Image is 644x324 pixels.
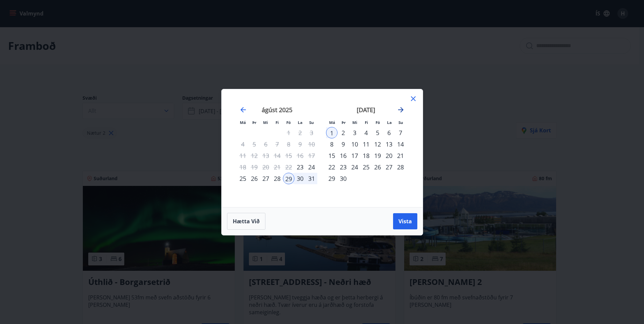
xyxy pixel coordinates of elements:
[395,138,406,150] div: 14
[398,218,412,225] span: Vista
[372,138,383,150] td: Choose föstudagur, 12. september 2025 as your check-in date. It’s available.
[395,161,406,173] td: Choose sunnudagur, 28. september 2025 as your check-in date. It’s available.
[365,120,368,125] small: Fi
[395,161,406,173] div: 28
[306,127,317,138] td: Not available. sunnudagur, 3. ágúst 2025
[395,150,406,161] div: 21
[395,127,406,138] td: Choose sunnudagur, 7. september 2025 as your check-in date. It’s available.
[329,120,335,125] small: Má
[294,161,306,173] div: 23
[337,138,349,150] div: 9
[326,127,337,138] div: 1
[283,173,294,184] div: 29
[237,173,249,184] td: Choose mánudagur, 25. ágúst 2025 as your check-in date. It’s available.
[349,150,360,161] td: Choose miðvikudagur, 17. september 2025 as your check-in date. It’s available.
[306,173,317,184] div: 31
[372,161,383,173] div: 26
[360,150,372,161] div: 18
[237,161,249,173] td: Not available. mánudagur, 18. ágúst 2025
[357,106,375,114] strong: [DATE]
[286,120,291,125] small: Fö
[271,138,283,150] td: Not available. fimmtudagur, 7. ágúst 2025
[283,161,294,173] td: Not available. föstudagur, 22. ágúst 2025
[260,138,271,150] td: Not available. miðvikudagur, 6. ágúst 2025
[337,161,349,173] div: 23
[337,161,349,173] td: Choose þriðjudagur, 23. september 2025 as your check-in date. It’s available.
[395,138,406,150] td: Choose sunnudagur, 14. september 2025 as your check-in date. It’s available.
[227,213,265,230] button: Hætta við
[260,173,271,184] td: Choose miðvikudagur, 27. ágúst 2025 as your check-in date. It’s available.
[383,138,395,150] td: Choose laugardagur, 13. september 2025 as your check-in date. It’s available.
[349,161,360,173] div: 24
[393,213,417,229] button: Vista
[309,120,314,125] small: Su
[260,173,271,184] div: 27
[360,161,372,173] td: Choose fimmtudagur, 25. september 2025 as your check-in date. It’s available.
[306,150,317,161] td: Not available. sunnudagur, 17. ágúst 2025
[337,173,349,184] div: 30
[326,173,337,184] td: Choose mánudagur, 29. september 2025 as your check-in date. It’s available.
[360,127,372,138] td: Choose fimmtudagur, 4. september 2025 as your check-in date. It’s available.
[237,173,249,184] div: 25
[240,120,246,125] small: Má
[349,127,360,138] div: 3
[249,173,260,184] td: Choose þriðjudagur, 26. ágúst 2025 as your check-in date. It’s available.
[337,127,349,138] div: 2
[326,150,337,161] div: 15
[276,120,279,125] small: Fi
[294,150,306,161] td: Not available. laugardagur, 16. ágúst 2025
[383,138,395,150] div: 13
[349,150,360,161] div: 17
[239,106,247,114] div: Move backward to switch to the previous month.
[294,173,306,184] div: 30
[283,150,294,161] td: Not available. föstudagur, 15. ágúst 2025
[360,138,372,150] td: Choose fimmtudagur, 11. september 2025 as your check-in date. It’s available.
[383,161,395,173] div: 27
[283,127,294,138] td: Not available. föstudagur, 1. ágúst 2025
[360,161,372,173] div: 25
[376,120,380,125] small: Fö
[372,161,383,173] td: Choose föstudagur, 26. september 2025 as your check-in date. It’s available.
[237,150,249,161] td: Not available. mánudagur, 11. ágúst 2025
[326,173,337,184] div: 29
[337,173,349,184] td: Choose þriðjudagur, 30. september 2025 as your check-in date. It’s available.
[372,138,383,150] div: 12
[360,150,372,161] td: Choose fimmtudagur, 18. september 2025 as your check-in date. It’s available.
[372,127,383,138] td: Choose föstudagur, 5. september 2025 as your check-in date. It’s available.
[383,150,395,161] div: 20
[298,120,302,125] small: La
[395,150,406,161] td: Choose sunnudagur, 21. september 2025 as your check-in date. It’s available.
[352,120,357,125] small: Mi
[372,127,383,138] div: 5
[306,138,317,150] td: Not available. sunnudagur, 10. ágúst 2025
[306,173,317,184] td: Selected. sunnudagur, 31. ágúst 2025
[294,173,306,184] td: Selected. laugardagur, 30. ágúst 2025
[306,161,317,173] div: 24
[387,120,392,125] small: La
[395,127,406,138] div: 7
[306,161,317,173] td: Choose sunnudagur, 24. ágúst 2025 as your check-in date. It’s available.
[326,138,337,150] td: Choose mánudagur, 8. september 2025 as your check-in date. It’s available.
[360,138,372,150] div: 11
[397,106,405,114] div: Move forward to switch to the next month.
[326,127,337,138] td: Selected as end date. mánudagur, 1. september 2025
[237,138,249,150] td: Not available. mánudagur, 4. ágúst 2025
[337,127,349,138] td: Choose þriðjudagur, 2. september 2025 as your check-in date. It’s available.
[383,127,395,138] td: Choose laugardagur, 6. september 2025 as your check-in date. It’s available.
[260,150,271,161] td: Not available. miðvikudagur, 13. ágúst 2025
[262,106,292,114] strong: ágúst 2025
[233,218,260,225] span: Hætta við
[271,173,283,184] td: Choose fimmtudagur, 28. ágúst 2025 as your check-in date. It’s available.
[383,127,395,138] div: 6
[372,150,383,161] div: 19
[294,138,306,150] td: Not available. laugardagur, 9. ágúst 2025
[260,161,271,173] td: Not available. miðvikudagur, 20. ágúst 2025
[337,138,349,150] td: Choose þriðjudagur, 9. september 2025 as your check-in date. It’s available.
[263,120,268,125] small: Mi
[326,150,337,161] td: Choose mánudagur, 15. september 2025 as your check-in date. It’s available.
[326,138,337,150] div: 8
[271,173,283,184] div: 28
[372,150,383,161] td: Choose föstudagur, 19. september 2025 as your check-in date. It’s available.
[283,138,294,150] td: Not available. föstudagur, 8. ágúst 2025
[249,173,260,184] div: 26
